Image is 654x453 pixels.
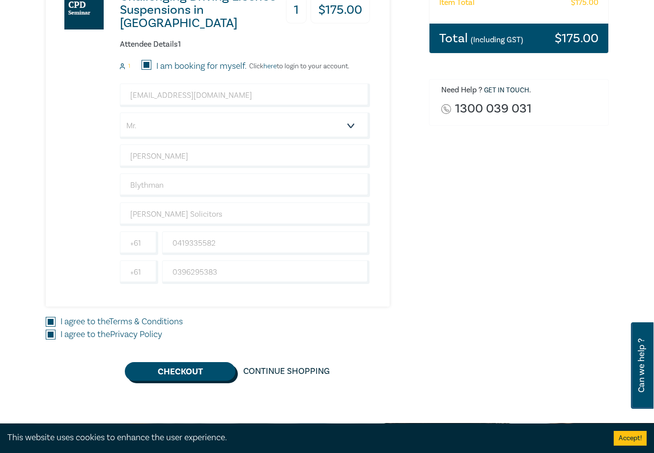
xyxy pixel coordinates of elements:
[125,362,235,381] button: Checkout
[60,328,162,341] label: I agree to the
[637,328,646,403] span: Can we help ?
[263,62,277,71] a: here
[247,62,349,70] p: Click to login to your account.
[110,329,162,340] a: Privacy Policy
[156,60,247,73] label: I am booking for myself.
[109,316,183,327] a: Terms & Conditions
[555,32,598,45] h3: $ 175.00
[162,231,370,255] input: Mobile*
[162,260,370,284] input: Phone
[441,85,601,95] h6: Need Help ? .
[235,362,338,381] a: Continue Shopping
[120,260,158,284] input: +61
[120,40,370,49] h6: Attendee Details 1
[120,202,370,226] input: Company
[60,315,183,328] label: I agree to the
[484,86,529,95] a: Get in touch
[120,173,370,197] input: Last Name*
[471,35,523,45] small: (Including GST)
[439,32,523,45] h3: Total
[455,102,532,115] a: 1300 039 031
[614,431,647,446] button: Accept cookies
[120,144,370,168] input: First Name*
[120,84,370,107] input: Attendee Email*
[120,231,158,255] input: +61
[7,431,599,444] div: This website uses cookies to enhance the user experience.
[128,63,130,70] small: 1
